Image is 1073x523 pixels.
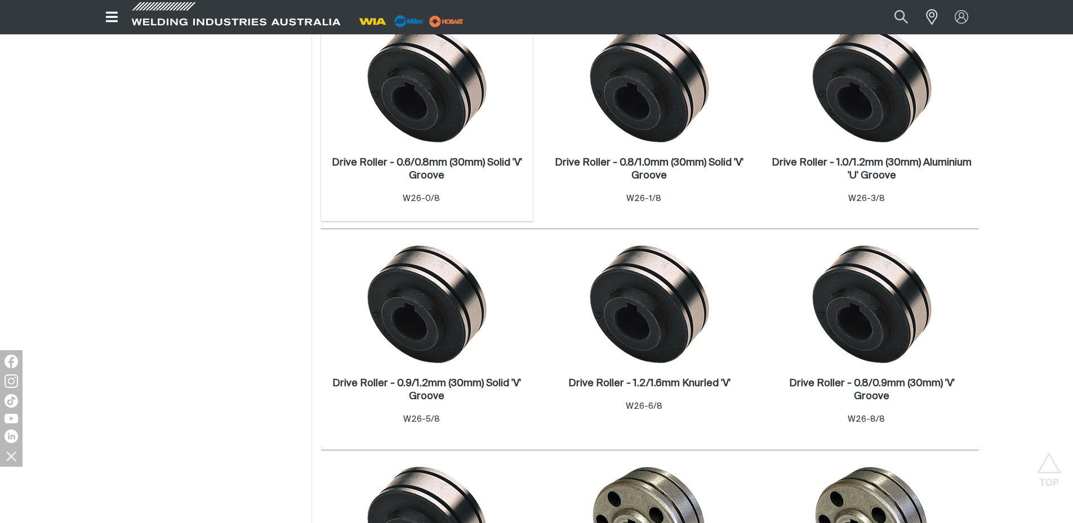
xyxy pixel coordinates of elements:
a: Drive Roller - 1.2/1.6mm Knurled 'V' [568,377,731,390]
span: W26-0/8 [403,194,440,203]
img: miller [426,13,467,30]
img: Drive Roller - 0.6/0.8mm (30mm) Solid 'V' Groove [367,23,487,144]
img: Drive Roller - 1.2/1.6mm Knurled 'V' [589,244,710,364]
img: Drive Roller - 1.0/1.2mm (30mm) Aluminium 'U' Groove [812,23,932,144]
span: W26-5/8 [403,415,440,423]
span: W26-1/8 [626,194,661,203]
input: Product name or item number... [867,5,920,30]
a: Drive Roller - 0.8/0.9mm (30mm) 'V' Groove [772,377,973,403]
a: Drive Roller - 0.8/1.0mm (30mm) Solid 'V' Groove [549,157,750,182]
img: Instagram [5,374,18,388]
img: Drive Roller - 0.8/1.0mm (30mm) Solid 'V' Groove [589,23,710,144]
span: W26-3/8 [848,194,885,203]
img: YouTube [5,414,18,423]
h2: Drive Roller - 0.8/0.9mm (30mm) 'V' Groove [789,378,955,401]
img: Drive Roller - 0.8/0.9mm (30mm) 'V' Groove [812,244,932,364]
img: LinkedIn [5,430,18,443]
h2: Drive Roller - 0.8/1.0mm (30mm) Solid 'V' Groove [555,158,743,181]
a: miller [426,17,467,25]
img: Drive Roller - 0.9/1.2mm (30mm) Solid 'V' Groove [367,244,487,364]
h2: Drive Roller - 1.2/1.6mm Knurled 'V' [568,378,731,388]
span: W26-8/8 [848,415,885,423]
h2: Drive Roller - 0.6/0.8mm (30mm) Solid 'V' Groove [332,158,522,181]
span: W26-6/8 [626,402,662,410]
button: Search products [882,5,920,30]
a: Drive Roller - 0.6/0.8mm (30mm) Solid 'V' Groove [327,157,528,182]
a: Drive Roller - 1.0/1.2mm (30mm) Aluminium 'U' Groove [772,157,973,182]
img: Facebook [5,355,18,368]
h2: Drive Roller - 0.9/1.2mm (30mm) Solid 'V' Groove [332,378,521,401]
button: Scroll to top [1036,453,1062,478]
img: hide socials [2,446,21,466]
h2: Drive Roller - 1.0/1.2mm (30mm) Aluminium 'U' Groove [772,158,972,181]
a: Drive Roller - 0.9/1.2mm (30mm) Solid 'V' Groove [327,377,528,403]
img: TikTok [5,394,18,408]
